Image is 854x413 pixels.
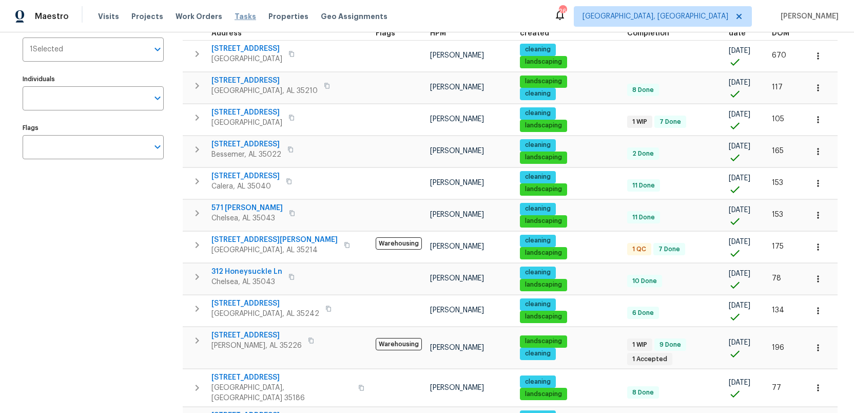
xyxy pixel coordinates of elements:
span: 8 Done [628,86,658,95]
span: [STREET_ADDRESS] [211,298,319,309]
span: 6 Done [628,309,658,317]
span: [GEOGRAPHIC_DATA], AL 35242 [211,309,319,319]
span: Visits [98,11,119,22]
span: 1 Selected [30,45,63,54]
span: 153 [772,179,783,186]
span: Calera, AL 35040 [211,181,280,192]
span: 10 Done [628,277,661,286]
span: cleaning [521,378,555,386]
span: 165 [772,147,784,155]
span: [DATE] [729,143,750,150]
span: [PERSON_NAME] [430,147,484,155]
span: HPM [430,30,446,37]
span: cleaning [521,173,555,181]
span: [GEOGRAPHIC_DATA] [211,54,282,64]
span: Work Orders [176,11,222,22]
span: 11 Done [628,213,659,222]
span: [PERSON_NAME] [430,52,484,59]
span: landscaping [521,121,566,130]
span: landscaping [521,217,566,226]
span: [PERSON_NAME] [430,275,484,282]
span: [GEOGRAPHIC_DATA], AL 35214 [211,245,338,255]
span: [PERSON_NAME] [430,211,484,218]
span: [GEOGRAPHIC_DATA], [GEOGRAPHIC_DATA] [583,11,728,22]
span: [DATE] [729,206,750,214]
label: Individuals [23,76,164,82]
span: 105 [772,116,784,123]
span: 7 Done [654,245,684,254]
span: [PERSON_NAME] [430,243,484,250]
span: 134 [772,307,784,314]
span: [STREET_ADDRESS] [211,139,281,149]
span: landscaping [521,390,566,399]
span: cleaning [521,109,555,118]
span: 312 Honeysuckle Ln [211,267,282,277]
span: [STREET_ADDRESS] [211,171,280,181]
span: cleaning [521,349,555,358]
span: [DATE] [729,47,750,54]
span: [PERSON_NAME] [430,307,484,314]
span: cleaning [521,141,555,149]
span: [DATE] [729,379,750,386]
span: 1 Accepted [628,355,671,364]
span: 1 QC [628,245,650,254]
span: [STREET_ADDRESS] [211,107,282,118]
span: [STREET_ADDRESS] [211,76,318,86]
span: Flags [376,30,395,37]
span: Maestro [35,11,69,22]
span: 117 [772,84,783,91]
div: 26 [559,6,566,16]
span: Projects [131,11,163,22]
span: [STREET_ADDRESS] [211,44,282,54]
span: 8 Done [628,388,658,397]
span: [PERSON_NAME], AL 35226 [211,341,302,351]
span: [STREET_ADDRESS] [211,330,302,341]
button: Open [150,42,165,57]
span: [DATE] [729,302,750,309]
span: 1 WIP [628,118,651,126]
span: DOM [772,30,789,37]
span: cleaning [521,204,555,213]
span: cleaning [521,268,555,277]
span: cleaning [521,45,555,54]
button: Open [150,140,165,154]
span: 1 WIP [628,341,651,349]
span: Chelsea, AL 35043 [211,213,283,223]
span: Warehousing [376,237,422,250]
span: [GEOGRAPHIC_DATA], AL 35210 [211,86,318,96]
span: landscaping [521,153,566,162]
span: [PERSON_NAME] [430,344,484,351]
span: 11 Done [628,181,659,190]
span: 7 Done [655,118,685,126]
span: landscaping [521,337,566,346]
span: 153 [772,211,783,218]
span: 196 [772,344,784,351]
span: 9 Done [655,341,685,349]
span: Bessemer, AL 35022 [211,149,281,160]
span: [STREET_ADDRESS][PERSON_NAME] [211,235,338,245]
span: Chelsea, AL 35043 [211,277,282,287]
span: landscaping [521,312,566,321]
span: [DATE] [729,175,750,182]
span: [PERSON_NAME] [430,384,484,391]
span: [DATE] [729,339,750,346]
span: Geo Assignments [321,11,387,22]
span: Warehousing [376,338,422,350]
span: [PERSON_NAME] [777,11,839,22]
label: Flags [23,125,164,131]
span: [PERSON_NAME] [430,179,484,186]
span: [DATE] [729,79,750,86]
span: 670 [772,52,786,59]
span: cleaning [521,300,555,309]
span: [GEOGRAPHIC_DATA], [GEOGRAPHIC_DATA] 35186 [211,383,352,403]
span: cleaning [521,89,555,98]
span: landscaping [521,185,566,194]
span: landscaping [521,77,566,86]
span: Tasks [235,13,256,20]
span: [DATE] [729,238,750,246]
span: [PERSON_NAME] [430,116,484,123]
span: 571 [PERSON_NAME] [211,203,283,213]
span: [DATE] [729,111,750,118]
button: Open [150,91,165,105]
span: [GEOGRAPHIC_DATA] [211,118,282,128]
